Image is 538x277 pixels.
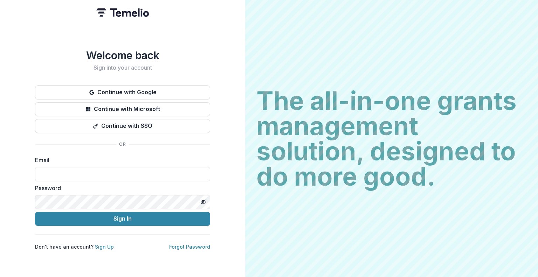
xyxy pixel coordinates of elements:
button: Continue with Google [35,85,210,99]
label: Email [35,156,206,164]
img: Temelio [96,8,149,17]
label: Password [35,184,206,192]
p: Don't have an account? [35,243,114,250]
a: Sign Up [95,244,114,250]
h2: Sign into your account [35,64,210,71]
button: Toggle password visibility [198,196,209,208]
button: Sign In [35,212,210,226]
button: Continue with SSO [35,119,210,133]
a: Forgot Password [169,244,210,250]
h1: Welcome back [35,49,210,62]
button: Continue with Microsoft [35,102,210,116]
